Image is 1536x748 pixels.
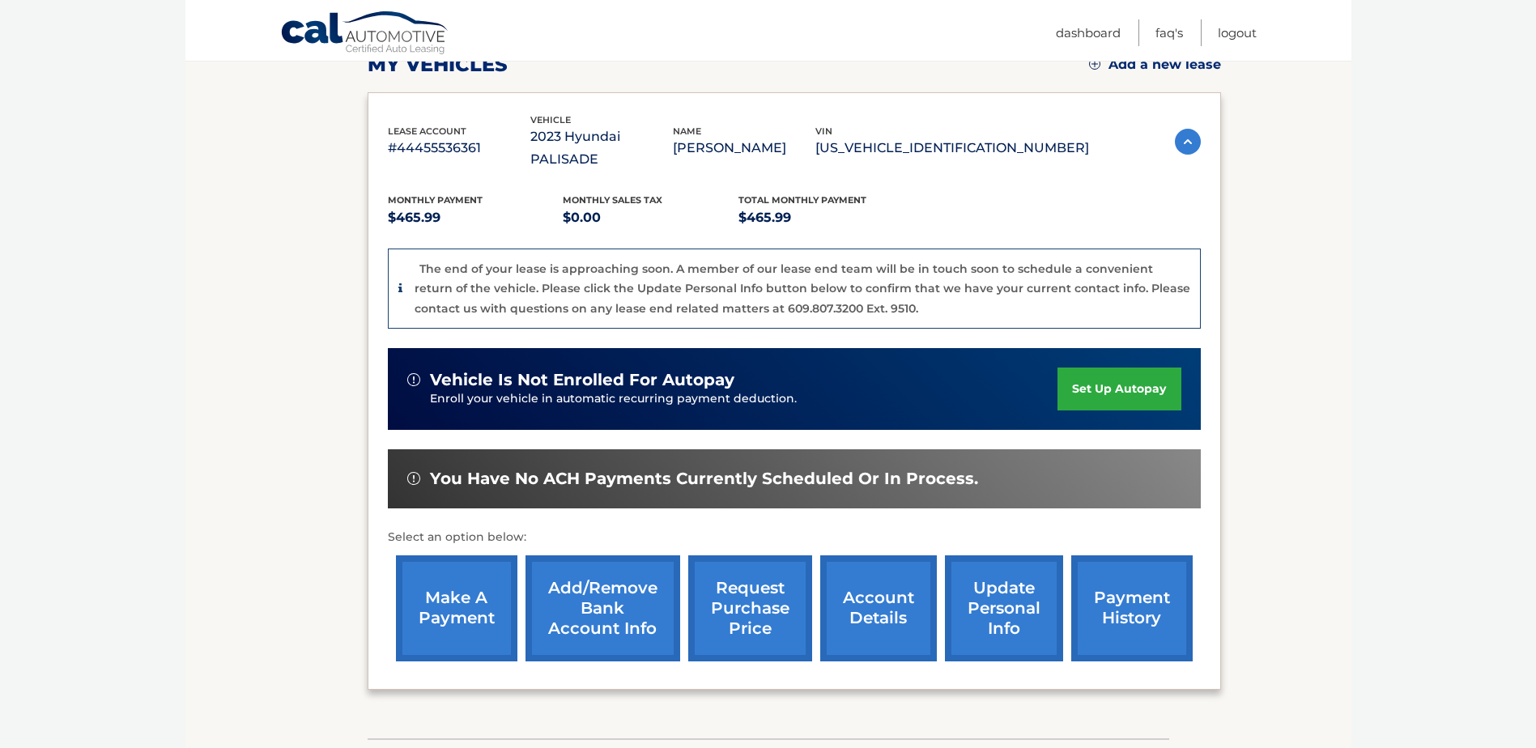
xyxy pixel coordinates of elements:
[688,555,812,661] a: request purchase price
[1057,368,1181,410] a: set up autopay
[945,555,1063,661] a: update personal info
[388,206,564,229] p: $465.99
[673,137,815,159] p: [PERSON_NAME]
[388,194,483,206] span: Monthly Payment
[1056,19,1121,46] a: Dashboard
[280,11,450,57] a: Cal Automotive
[738,206,914,229] p: $465.99
[407,472,420,485] img: alert-white.svg
[530,125,673,171] p: 2023 Hyundai PALISADE
[525,555,680,661] a: Add/Remove bank account info
[1089,57,1221,73] a: Add a new lease
[407,373,420,386] img: alert-white.svg
[815,125,832,137] span: vin
[563,206,738,229] p: $0.00
[815,137,1089,159] p: [US_VEHICLE_IDENTIFICATION_NUMBER]
[430,370,734,390] span: vehicle is not enrolled for autopay
[388,137,530,159] p: #44455536361
[1089,58,1100,70] img: add.svg
[1218,19,1257,46] a: Logout
[673,125,701,137] span: name
[396,555,517,661] a: make a payment
[388,125,466,137] span: lease account
[1175,129,1201,155] img: accordion-active.svg
[530,114,571,125] span: vehicle
[1155,19,1183,46] a: FAQ's
[388,528,1201,547] p: Select an option below:
[430,390,1058,408] p: Enroll your vehicle in automatic recurring payment deduction.
[368,53,508,77] h2: my vehicles
[820,555,937,661] a: account details
[430,469,978,489] span: You have no ACH payments currently scheduled or in process.
[415,261,1190,316] p: The end of your lease is approaching soon. A member of our lease end team will be in touch soon t...
[563,194,662,206] span: Monthly sales Tax
[738,194,866,206] span: Total Monthly Payment
[1071,555,1193,661] a: payment history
